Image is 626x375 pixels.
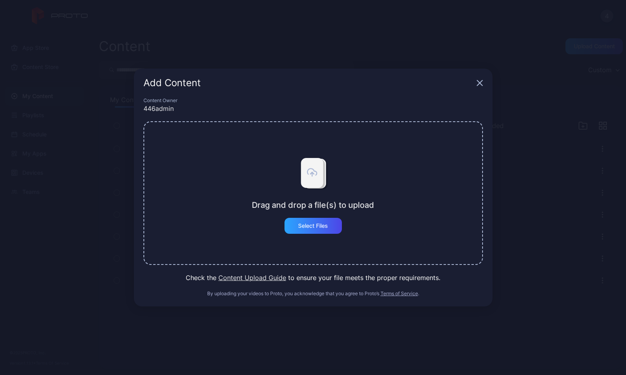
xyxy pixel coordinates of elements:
[218,273,286,282] button: Content Upload Guide
[143,97,483,104] div: Content Owner
[143,290,483,297] div: By uploading your videos to Proto, you acknowledge that you agree to Proto’s .
[298,223,328,229] div: Select Files
[285,218,342,234] button: Select Files
[143,104,483,113] div: 446admin
[143,273,483,282] div: Check the to ensure your file meets the proper requirements.
[252,200,374,210] div: Drag and drop a file(s) to upload
[381,290,418,297] button: Terms of Service
[143,78,473,88] div: Add Content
